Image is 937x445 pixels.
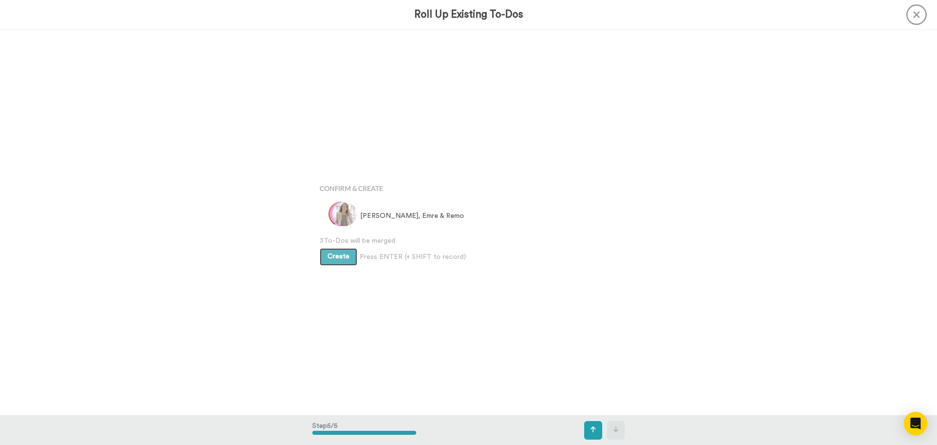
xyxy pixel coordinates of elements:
div: Open Intercom Messenger [904,412,927,435]
span: [PERSON_NAME], Emre & Remo [360,211,464,221]
button: Create [320,248,357,266]
div: Step 5 / 5 [312,416,416,445]
img: 18f1005b-5570-43d1-9d55-8aee8e774cb2.jpg [328,202,353,226]
span: Press ENTER (+ SHIFT to record) [360,252,466,262]
span: 3 To-Dos will be merged [320,236,617,246]
span: Create [327,253,349,260]
h4: Confirm & Create [320,185,617,192]
img: avatar [330,202,354,226]
img: f03c9747-066b-44ea-a75f-b5315af9f11d.jpg [332,202,357,226]
h3: Roll Up Existing To-Dos [414,9,523,20]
